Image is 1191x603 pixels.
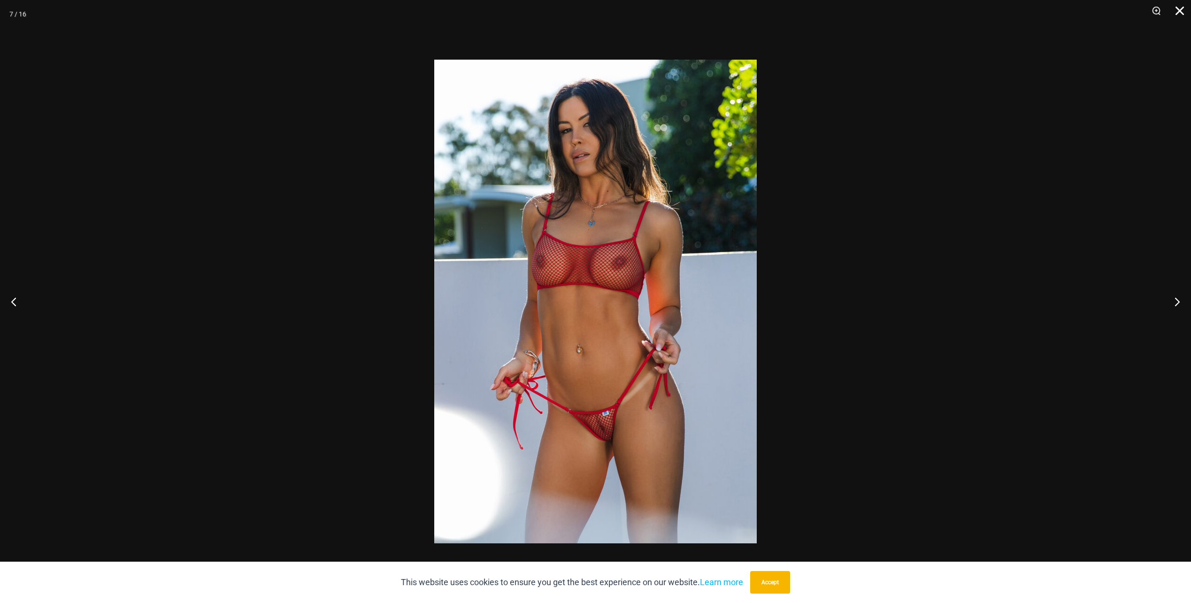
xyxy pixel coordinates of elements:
img: Summer Storm Red 332 Crop Top 449 Thong 02 [434,60,757,543]
div: 7 / 16 [9,7,26,21]
p: This website uses cookies to ensure you get the best experience on our website. [401,575,743,589]
button: Accept [750,571,790,594]
a: Learn more [700,577,743,587]
button: Next [1156,278,1191,325]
